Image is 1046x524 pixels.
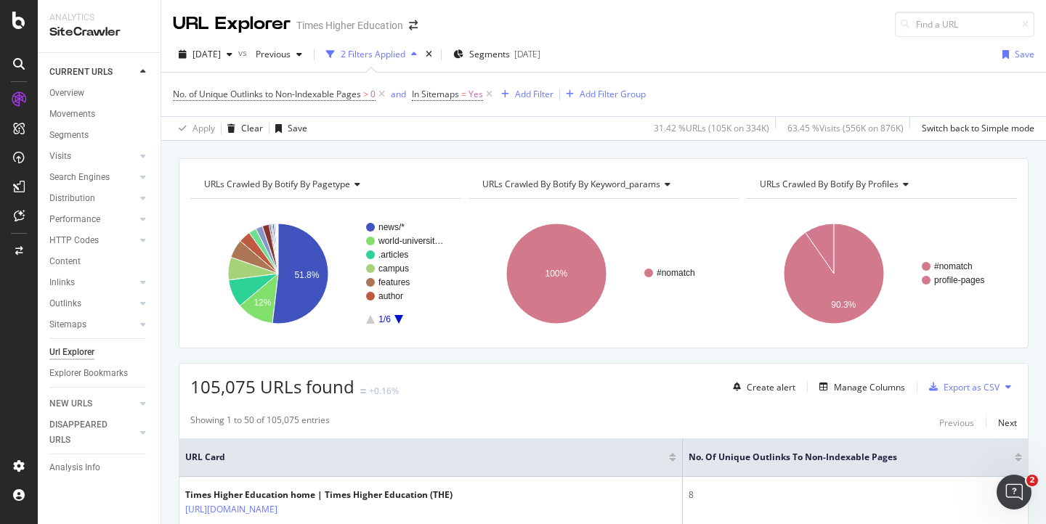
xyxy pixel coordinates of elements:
div: Analytics [49,12,149,24]
div: Visits [49,149,71,164]
a: Visits [49,149,136,164]
div: times [423,47,435,62]
span: vs [238,46,250,59]
svg: A chart. [746,210,1013,337]
span: = [461,88,466,100]
button: Next [998,414,1017,431]
button: and [391,87,406,101]
text: profile-pages [934,275,984,285]
text: author [378,291,403,301]
text: 90.3% [832,300,856,310]
span: Previous [250,48,291,60]
div: and [391,88,406,100]
button: Save [997,43,1034,66]
div: Apply [192,122,215,134]
div: Previous [939,417,974,429]
div: Add Filter Group [580,88,646,100]
span: URLs Crawled By Botify By keyword_params [482,178,660,190]
div: Explorer Bookmarks [49,366,128,381]
span: Yes [469,84,483,105]
text: 12% [254,298,271,308]
div: HTTP Codes [49,233,99,248]
span: In Sitemaps [412,88,459,100]
button: Previous [250,43,308,66]
span: 2025 Sep. 19th [192,48,221,60]
button: Save [269,117,307,140]
div: Create alert [747,381,795,393]
button: Apply [173,117,215,140]
div: +0.16% [369,385,399,397]
button: Create alert [727,375,795,398]
div: Clear [241,122,263,134]
div: URL Explorer [173,12,291,36]
svg: A chart. [469,210,736,337]
iframe: Intercom live chat [997,475,1031,509]
button: Export as CSV [923,375,1000,398]
span: 105,075 URLs found [190,374,354,398]
text: #nomatch [657,268,695,278]
button: Segments[DATE] [447,43,546,66]
div: Movements [49,107,95,122]
a: Sitemaps [49,317,136,332]
a: Outlinks [49,296,136,311]
text: campus [378,263,409,274]
div: Showing 1 to 50 of 105,075 entries [190,414,330,431]
a: Search Engines [49,170,136,185]
button: Add Filter Group [560,86,646,103]
div: 8 [689,488,1022,502]
span: 2 [1026,475,1038,486]
a: Overview [49,86,150,101]
div: [DATE] [514,48,540,60]
a: [URL][DOMAIN_NAME] [185,502,277,517]
div: SiteCrawler [49,24,149,41]
a: Content [49,254,150,269]
div: Next [998,417,1017,429]
span: No. of Unique Outlinks to Non-Indexable Pages [689,451,993,464]
a: Segments [49,128,150,143]
div: Save [288,122,307,134]
a: CURRENT URLS [49,65,136,80]
a: Analysis Info [49,460,150,475]
span: No. of Unique Outlinks to Non-Indexable Pages [173,88,361,100]
a: NEW URLS [49,396,136,412]
div: Search Engines [49,170,110,185]
div: Save [1015,48,1034,60]
span: URLs Crawled By Botify By pagetype [204,178,350,190]
h4: URLs Crawled By Botify By keyword_params [479,173,726,196]
text: #nomatch [934,261,973,271]
span: > [363,88,368,100]
a: Distribution [49,191,136,206]
button: 2 Filters Applied [320,43,423,66]
img: Equal [360,389,366,393]
div: Times Higher Education [296,18,403,33]
div: Outlinks [49,296,81,311]
div: 31.42 % URLs ( 105K on 334K ) [654,122,769,134]
div: arrow-right-arrow-left [409,20,418,30]
text: 100% [545,269,567,279]
div: CURRENT URLS [49,65,113,80]
a: Inlinks [49,275,136,290]
h4: URLs Crawled By Botify By profiles [757,173,1004,196]
div: Manage Columns [834,381,905,393]
div: Inlinks [49,275,75,290]
span: URLs Crawled By Botify By profiles [760,178,899,190]
div: DISAPPEARED URLS [49,417,123,448]
div: Times Higher Education home | Times Higher Education (THE) [185,488,453,502]
div: Performance [49,212,100,227]
button: Clear [222,117,263,140]
span: 0 [370,84,376,105]
a: HTTP Codes [49,233,136,248]
div: Segments [49,128,89,143]
div: Export as CSV [944,381,1000,393]
div: Sitemaps [49,317,86,332]
input: Find a URL [895,12,1034,37]
button: Add Filter [495,86,554,103]
div: Distribution [49,191,95,206]
div: 63.45 % Visits ( 556K on 876K ) [787,122,904,134]
span: Segments [469,48,510,60]
text: world-universit… [378,236,443,246]
button: Switch back to Simple mode [916,117,1034,140]
text: news/* [378,222,405,232]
